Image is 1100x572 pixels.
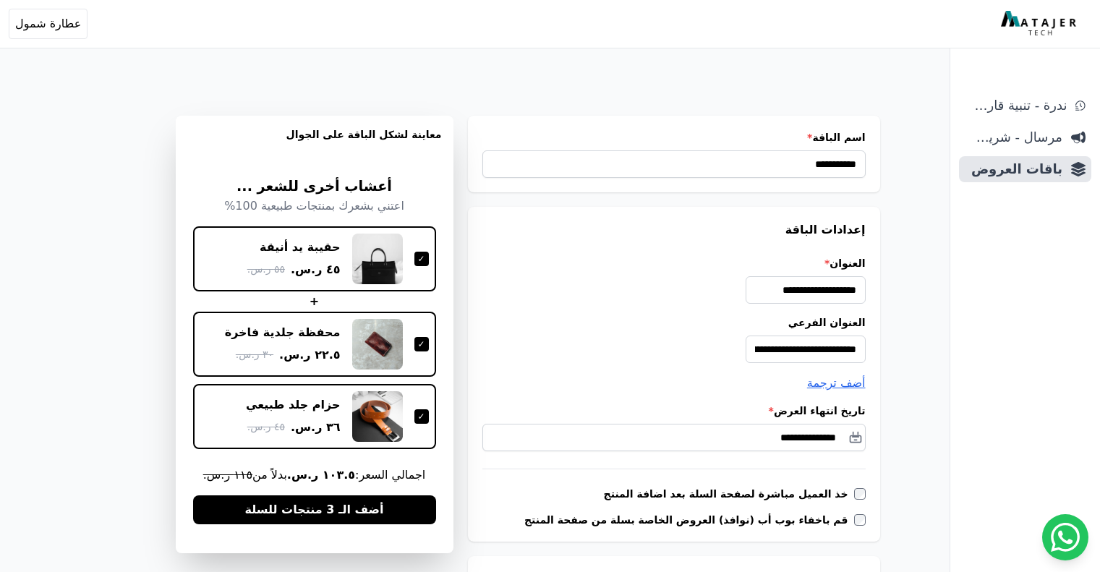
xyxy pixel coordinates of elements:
button: عطارة شمول [9,9,88,39]
span: مرسال - شريط دعاية [965,127,1062,148]
button: أضف ترجمة [807,375,866,392]
span: أضف الـ 3 منتجات للسلة [244,501,383,518]
img: MatajerTech Logo [1001,11,1080,37]
img: حقيبة يد أنيقة [352,234,403,284]
label: تاريخ انتهاء العرض [482,404,866,418]
span: أضف ترجمة [807,376,866,390]
span: ٣٦ ر.س. [291,419,341,436]
span: ٤٥ ر.س. [291,261,341,278]
span: ٢٢.٥ ر.س. [279,346,340,364]
b: ١٠٣.٥ ر.س. [287,468,355,482]
div: + [193,293,436,310]
span: ندرة - تنبية قارب علي النفاذ [965,95,1067,116]
h3: إعدادات الباقة [482,221,866,239]
label: اسم الباقة [482,130,866,145]
span: باقات العروض [965,159,1062,179]
span: ٥٥ ر.س. [247,262,285,277]
h3: معاينة لشكل الباقة على الجوال [187,127,442,159]
label: خذ العميل مباشرة لصفحة السلة بعد اضافة المنتج [604,487,854,501]
img: حزام جلد طبيعي [352,391,403,442]
img: محفظة جلدية فاخرة [352,319,403,370]
s: ١١٥ ر.س. [203,468,252,482]
label: قم باخفاء بوب أب (نوافذ) العروض الخاصة بسلة من صفحة المنتج [524,513,854,527]
button: أضف الـ 3 منتجات للسلة [193,495,436,524]
div: حقيبة يد أنيقة [260,239,340,255]
div: محفظة جلدية فاخرة [225,325,341,341]
label: العنوان [482,256,866,270]
div: حزام جلد طبيعي [246,397,341,413]
span: ٤٥ ر.س. [247,419,285,435]
p: اعتني بشعرك بمنتجات طبيعية 100% [193,197,436,215]
span: ٣٠ ر.س. [236,347,273,362]
label: العنوان الفرعي [482,315,866,330]
span: عطارة شمول [15,15,81,33]
h3: أعشاب أخرى للشعر ... [193,176,436,197]
span: اجمالي السعر: بدلاً من [193,466,436,484]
